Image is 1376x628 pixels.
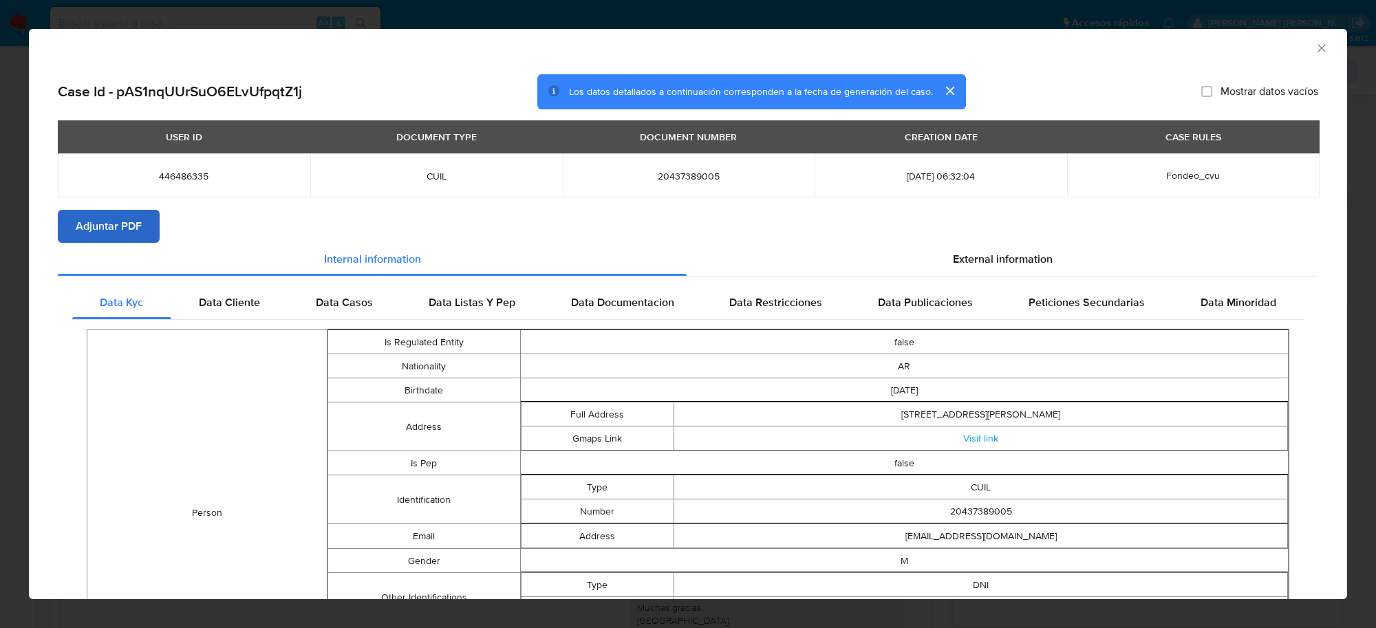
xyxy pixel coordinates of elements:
span: Los datos detallados a continuación corresponden a la fecha de generación del caso. [569,85,933,98]
td: 43738900 [674,597,1288,621]
span: Data Publicaciones [878,294,973,310]
td: false [520,330,1289,354]
div: CREATION DATE [896,125,986,149]
td: DNI [674,573,1288,597]
span: Adjuntar PDF [76,211,142,241]
span: External information [953,251,1053,267]
h2: Case Id - pAS1nqUUrSuO6ELvUfpqtZ1j [58,83,302,100]
td: CUIL [674,475,1288,499]
td: Gmaps Link [521,426,674,451]
td: M [520,549,1289,573]
span: Data Listas Y Pep [429,294,515,310]
span: Peticiones Secundarias [1029,294,1145,310]
td: Number [521,499,674,523]
span: Internal information [324,251,421,267]
td: [EMAIL_ADDRESS][DOMAIN_NAME] [674,524,1288,548]
td: 20437389005 [674,499,1288,523]
span: Mostrar datos vacíos [1221,85,1318,98]
div: CASE RULES [1157,125,1229,149]
span: CUIL [327,170,546,182]
td: Type [521,475,674,499]
td: Address [521,524,674,548]
td: [STREET_ADDRESS][PERSON_NAME] [674,402,1288,426]
button: Cerrar ventana [1315,41,1327,54]
span: Data Minoridad [1201,294,1276,310]
td: Address [328,402,520,451]
div: USER ID [158,125,211,149]
button: Adjuntar PDF [58,210,160,243]
span: Fondeo_cvu [1166,169,1220,182]
td: Email [328,524,520,549]
span: 20437389005 [579,170,799,182]
td: Is Regulated Entity [328,330,520,354]
input: Mostrar datos vacíos [1201,86,1212,97]
div: Detailed info [58,243,1318,276]
button: cerrar [933,74,966,107]
span: Data Restricciones [729,294,822,310]
td: Gender [328,549,520,573]
div: DOCUMENT NUMBER [632,125,745,149]
td: Number [521,597,674,621]
td: AR [520,354,1289,378]
td: Full Address [521,402,674,426]
span: Data Documentacion [571,294,674,310]
span: 446486335 [74,170,294,182]
div: DOCUMENT TYPE [388,125,485,149]
div: closure-recommendation-modal [29,29,1347,599]
td: Nationality [328,354,520,378]
td: [DATE] [520,378,1289,402]
td: false [520,451,1289,475]
a: Visit link [963,431,998,445]
span: Data Cliente [199,294,260,310]
td: Other Identifications [328,573,520,622]
span: Data Casos [316,294,373,310]
span: Data Kyc [100,294,143,310]
td: Birthdate [328,378,520,402]
td: Type [521,573,674,597]
td: Identification [328,475,520,524]
div: Detailed internal info [72,286,1304,319]
span: [DATE] 06:32:04 [831,170,1051,182]
td: Is Pep [328,451,520,475]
